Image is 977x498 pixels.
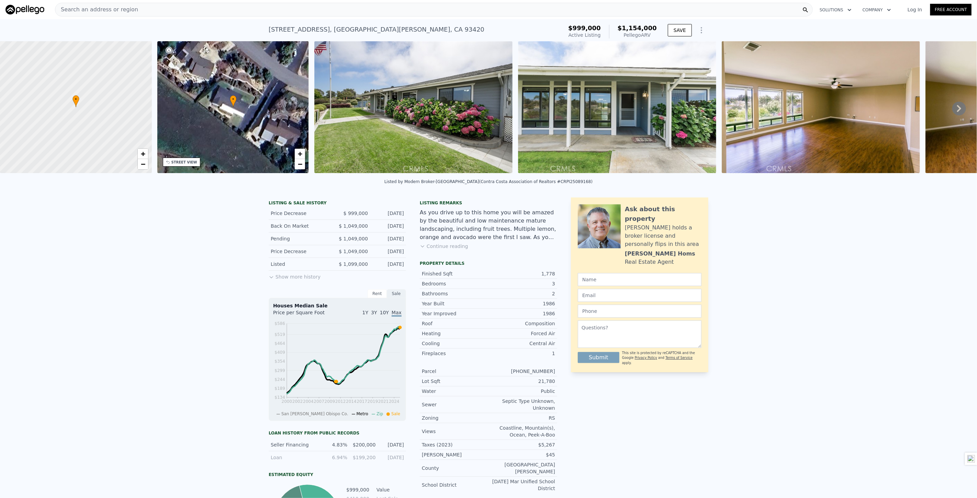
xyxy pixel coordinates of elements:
div: STREET VIEW [171,160,197,165]
tspan: 2014 [346,399,357,404]
tspan: $519 [274,332,285,337]
div: Seller Financing [271,441,319,448]
tspan: 2012 [335,399,346,404]
tspan: 2024 [389,399,400,404]
a: Free Account [930,4,972,15]
span: 3Y [371,310,377,315]
div: 3 [488,280,555,287]
span: Max [392,310,402,317]
span: 10Y [380,310,389,315]
span: + [141,149,145,158]
tspan: 2000 [282,399,292,404]
div: Zoning [422,415,488,421]
div: 4.83% [323,441,347,448]
div: [DATE] [373,223,404,229]
div: 21,780 [488,378,555,385]
div: 1,778 [488,270,555,277]
div: Coastline, Mountain(s), Ocean, Peek-A-Boo [488,425,555,438]
div: Central Air [488,340,555,347]
tspan: 2004 [303,399,314,404]
div: [DATE] [380,441,404,448]
div: Rent [368,289,387,298]
div: 1986 [488,300,555,307]
span: San [PERSON_NAME] Obispo Co. [281,411,348,416]
div: [PERSON_NAME] [422,451,488,458]
div: Estimated Equity [269,472,406,477]
div: [DATE] [373,261,404,268]
span: $1,154,000 [618,24,657,32]
span: $999,000 [568,24,601,32]
input: Phone [578,305,701,318]
div: Lot Sqft [422,378,488,385]
button: SAVE [668,24,692,36]
div: Parcel [422,368,488,375]
div: 2 [488,290,555,297]
div: Pellego ARV [618,32,657,38]
div: Property details [420,261,557,266]
span: • [72,96,79,102]
div: • [72,95,79,107]
span: − [298,160,302,168]
div: Pending [271,235,332,242]
a: Zoom out [295,159,305,169]
div: Public [488,388,555,395]
div: Bedrooms [422,280,488,287]
div: This site is protected by reCAPTCHA and the Google and apply. [622,351,701,365]
button: Continue reading [420,243,468,250]
span: $ 1,049,000 [339,223,368,229]
div: Listed [271,261,332,268]
div: Composition [488,320,555,327]
div: [DATE] [373,248,404,255]
div: Bathrooms [422,290,488,297]
div: Price per Square Foot [273,309,337,320]
tspan: 2009 [325,399,335,404]
div: [GEOGRAPHIC_DATA][PERSON_NAME] [488,461,555,475]
tspan: $244 [274,377,285,382]
div: Sewer [422,401,488,408]
div: Cooling [422,340,488,347]
div: Listing remarks [420,200,557,206]
button: Show Options [695,23,708,37]
div: Finished Sqft [422,270,488,277]
span: • [230,96,237,102]
div: $5,267 [488,441,555,448]
div: Listed by Modern Broker-[GEOGRAPHIC_DATA] (Contra Costa Association of Realtors #CRPI25089168) [384,179,593,184]
a: Zoom in [138,149,148,159]
div: 6.94% [323,454,347,461]
img: Pellego [5,5,44,14]
span: $ 1,049,000 [339,249,368,254]
span: $ 1,049,000 [339,236,368,241]
span: 1Y [362,310,368,315]
div: Back On Market [271,223,332,229]
tspan: $134 [274,395,285,400]
span: Sale [391,411,400,416]
tspan: $189 [274,386,285,391]
tspan: $464 [274,341,285,346]
div: LISTING & SALE HISTORY [269,200,406,207]
button: Company [857,4,897,16]
a: Terms of Service [665,356,693,360]
div: [PERSON_NAME] holds a broker license and personally flips in this area [625,224,701,248]
div: Real Estate Agent [625,258,674,266]
td: $999,000 [346,486,370,494]
button: Solutions [814,4,857,16]
div: [STREET_ADDRESS] , [GEOGRAPHIC_DATA][PERSON_NAME] , CA 93420 [269,25,484,34]
div: Loan history from public records [269,430,406,436]
div: [PERSON_NAME] Homs [625,250,695,258]
tspan: $586 [274,321,285,326]
span: Active Listing [569,32,601,38]
img: Sale: 166426234 Parcel: 18041441 [314,41,513,173]
td: Value [375,486,406,494]
div: Water [422,388,488,395]
tspan: 2021 [378,399,389,404]
div: $199,200 [351,454,375,461]
tspan: 2017 [357,399,368,404]
input: Name [578,273,701,286]
input: Email [578,289,701,302]
div: Heating [422,330,488,337]
div: Taxes (2023) [422,441,488,448]
tspan: $354 [274,359,285,364]
a: Zoom out [138,159,148,169]
div: [DATE] Mar Unified School District [488,478,555,492]
div: Price Decrease [271,248,332,255]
